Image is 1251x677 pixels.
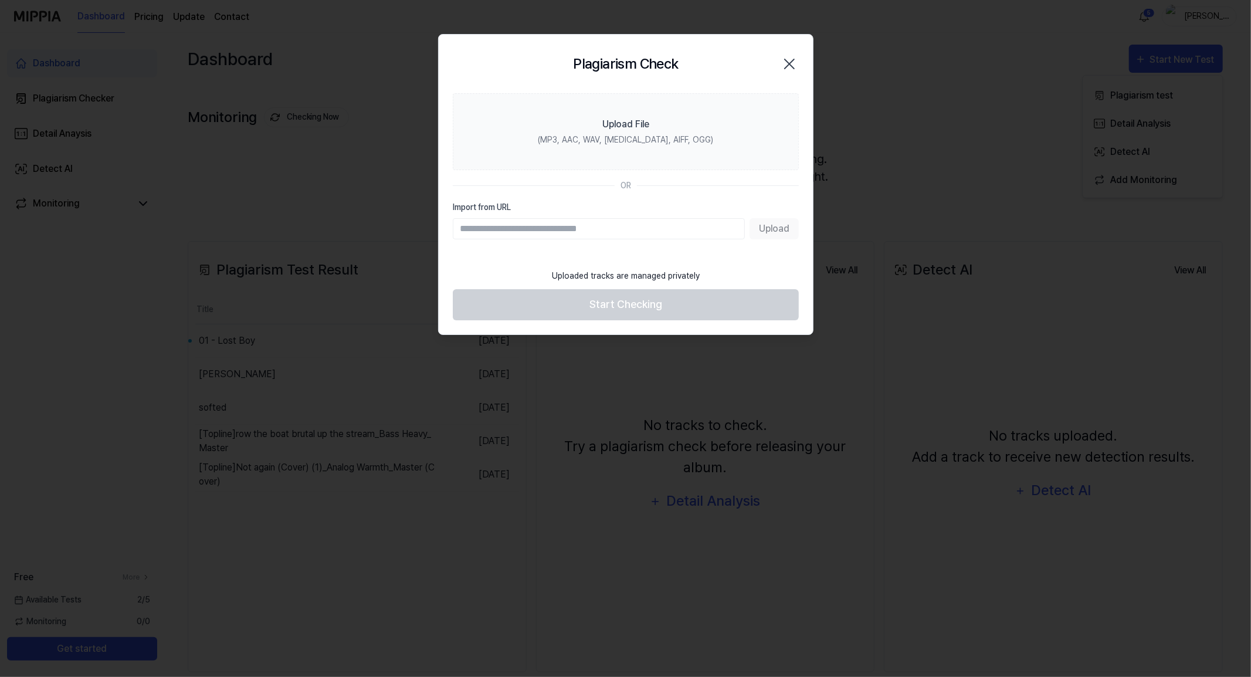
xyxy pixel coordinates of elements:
div: OR [621,180,631,192]
div: Upload File [602,117,649,131]
label: Import from URL [453,201,799,214]
div: Uploaded tracks are managed privately [545,263,707,289]
h2: Plagiarism Check [573,53,678,75]
div: (MP3, AAC, WAV, [MEDICAL_DATA], AIFF, OGG) [538,134,713,146]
